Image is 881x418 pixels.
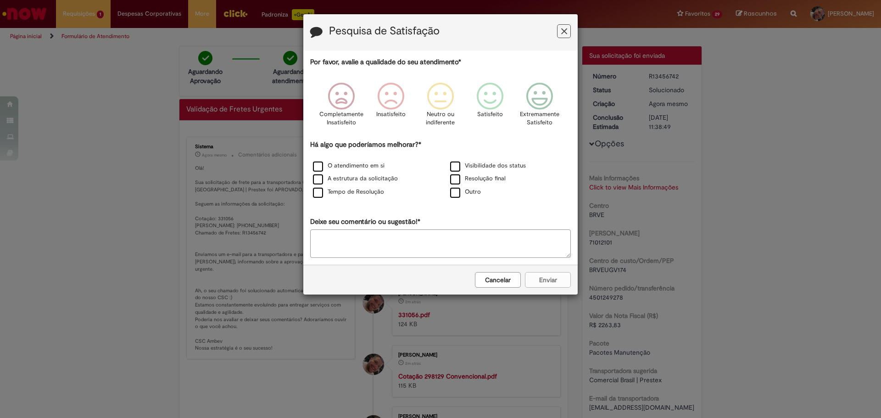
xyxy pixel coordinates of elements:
label: O atendimento em si [313,162,385,170]
p: Extremamente Satisfeito [520,110,559,127]
div: Extremamente Satisfeito [516,76,563,139]
label: A estrutura da solicitação [313,174,398,183]
label: Deixe seu comentário ou sugestão!* [310,217,420,227]
div: Há algo que poderíamos melhorar?* [310,140,571,199]
p: Completamente Insatisfeito [319,110,363,127]
label: Resolução final [450,174,506,183]
button: Cancelar [475,272,521,288]
p: Insatisfeito [376,110,406,119]
label: Outro [450,188,481,196]
div: Satisfeito [467,76,513,139]
div: Insatisfeito [368,76,414,139]
p: Satisfeito [477,110,503,119]
label: Tempo de Resolução [313,188,384,196]
label: Por favor, avalie a qualidade do seu atendimento* [310,57,461,67]
div: Neutro ou indiferente [417,76,464,139]
label: Visibilidade dos status [450,162,526,170]
div: Completamente Insatisfeito [318,76,364,139]
p: Neutro ou indiferente [424,110,457,127]
label: Pesquisa de Satisfação [329,25,440,37]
